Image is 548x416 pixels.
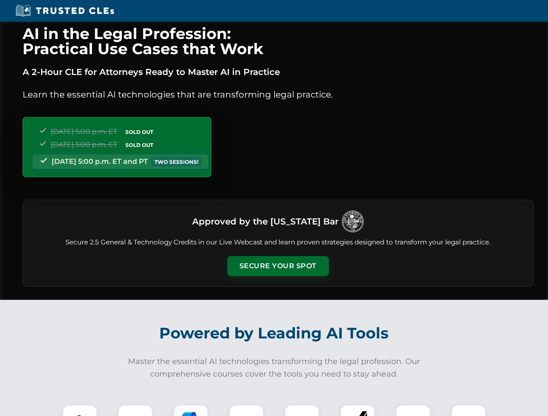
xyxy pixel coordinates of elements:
img: Trusted CLEs [13,4,117,17]
span: SOLD OUT [122,140,156,149]
button: Secure Your Spot [227,256,329,276]
span: [DATE] 5:00 p.m. ET [51,140,117,149]
p: Master the essential AI technologies transforming the legal profession. Our comprehensive courses... [122,355,426,380]
p: Secure 2.5 General & Technology Credits in our Live Webcast and learn proven strategies designed ... [33,237,523,247]
p: A 2-Hour CLE for Attorneys Ready to Master AI in Practice [23,65,534,79]
h3: Approved by the [US_STATE] Bar [192,214,338,229]
h1: AI in the Legal Profession: Practical Use Cases that Work [23,26,534,56]
img: Logo [342,211,364,232]
p: Learn the essential AI technologies that are transforming legal practice. [23,88,534,101]
span: SOLD OUT [122,127,156,136]
h2: Powered by Leading AI Tools [34,318,515,348]
span: [DATE] 5:00 p.m. ET [51,127,117,136]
